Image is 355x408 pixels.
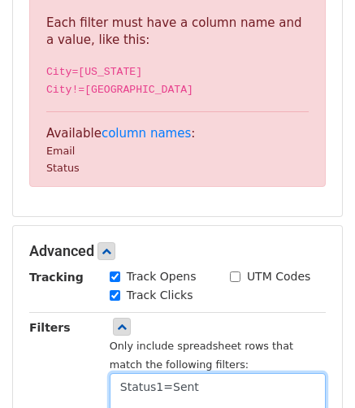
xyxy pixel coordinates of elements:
h5: Advanced [29,242,326,260]
code: City=[US_STATE] City!=[GEOGRAPHIC_DATA] [46,66,193,97]
small: Email [46,145,75,157]
strong: Tracking [29,271,84,284]
strong: Filters [29,321,71,334]
p: Available : [46,125,309,176]
a: column names [102,126,191,141]
label: Track Clicks [127,287,193,304]
label: Track Opens [127,268,197,285]
p: Each filter must have a column name and a value, like this: [46,15,309,49]
iframe: Chat Widget [274,330,355,408]
label: UTM Codes [247,268,310,285]
small: Status [46,162,80,174]
small: Only include spreadsheet rows that match the following filters: [110,340,293,371]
